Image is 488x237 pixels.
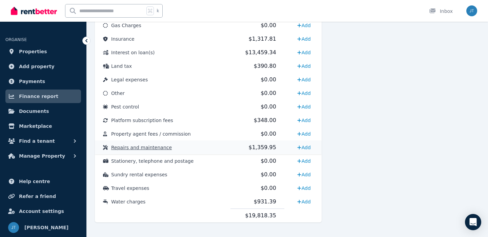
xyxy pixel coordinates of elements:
a: Add [294,196,313,207]
span: $13,459.34 [245,49,276,56]
span: $0.00 [261,131,276,137]
img: Jacek Tomaka [8,222,19,233]
button: Find a tenant [5,134,81,148]
span: Account settings [19,207,64,215]
span: $0.00 [261,90,276,96]
span: Find a tenant [19,137,55,145]
span: [PERSON_NAME] [24,223,68,232]
a: Refer a friend [5,190,81,203]
span: k [157,8,159,14]
span: Insurance [111,36,135,42]
span: Stationery, telephone and postage [111,158,194,164]
span: Documents [19,107,49,115]
span: $0.00 [261,171,276,178]
a: Add [294,74,313,85]
span: $390.80 [254,63,276,69]
span: Properties [19,47,47,56]
a: Marketplace [5,119,81,133]
span: Marketplace [19,122,52,130]
span: Finance report [19,92,58,100]
a: Payments [5,75,81,88]
a: Add [294,169,313,180]
span: ORGANISE [5,37,27,42]
span: Land tax [111,63,132,69]
a: Help centre [5,175,81,188]
span: Interest on loan(s) [111,50,155,55]
button: Manage Property [5,149,81,163]
span: $931.39 [254,198,276,205]
a: Properties [5,45,81,58]
a: Add [294,88,313,99]
span: Payments [19,77,45,85]
a: Finance report [5,90,81,103]
span: Help centre [19,177,50,185]
span: Add property [19,62,55,71]
span: $0.00 [261,22,276,28]
a: Add property [5,60,81,73]
span: $1,359.95 [249,144,276,151]
div: Open Intercom Messenger [465,214,481,230]
a: Documents [5,104,81,118]
span: Platform subscription fees [111,118,173,123]
span: Pest control [111,104,139,110]
a: Add [294,61,313,72]
span: Legal expenses [111,77,148,82]
span: Gas Charges [111,23,141,28]
a: Add [294,156,313,166]
span: Refer a friend [19,192,56,200]
span: $0.00 [261,103,276,110]
img: Jacek Tomaka [466,5,477,16]
a: Add [294,142,313,153]
a: Add [294,183,313,194]
span: Property agent fees / commission [111,131,191,137]
span: $0.00 [261,185,276,191]
span: Other [111,91,125,96]
span: Water charges [111,199,145,204]
span: Travel expenses [111,185,149,191]
span: $348.00 [254,117,276,123]
span: Manage Property [19,152,65,160]
span: $19,818.35 [245,212,276,219]
span: Repairs and maintenance [111,145,172,150]
a: Add [294,34,313,44]
img: RentBetter [11,6,57,16]
a: Account settings [5,204,81,218]
a: Add [294,101,313,112]
span: $1,317.81 [249,36,276,42]
a: Add [294,129,313,139]
a: Add [294,20,313,31]
span: $0.00 [261,76,276,83]
div: Inbox [429,8,453,15]
a: Add [294,115,313,126]
span: Sundry rental expenses [111,172,167,177]
a: Add [294,47,313,58]
span: $0.00 [261,158,276,164]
